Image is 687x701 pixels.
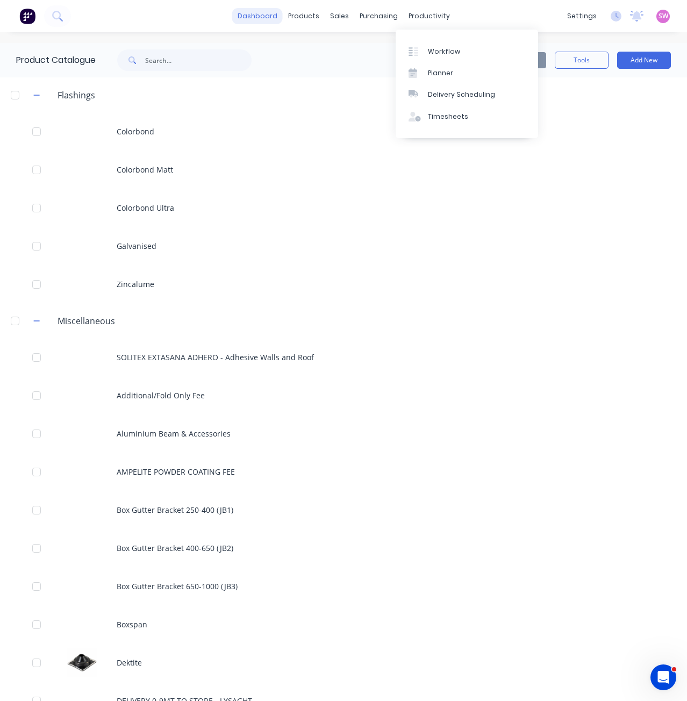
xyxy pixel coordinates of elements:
[428,68,453,78] div: Planner
[145,49,252,71] input: Search...
[232,8,283,24] a: dashboard
[19,8,35,24] img: Factory
[354,8,403,24] div: purchasing
[617,52,671,69] button: Add New
[428,90,495,99] div: Delivery Scheduling
[428,47,460,56] div: Workflow
[659,11,668,21] span: SW
[325,8,354,24] div: sales
[49,314,124,327] div: Miscellaneous
[650,664,676,690] iframe: Intercom live chat
[562,8,602,24] div: settings
[428,112,468,121] div: Timesheets
[396,106,538,127] a: Timesheets
[283,8,325,24] div: products
[396,84,538,105] a: Delivery Scheduling
[403,8,455,24] div: productivity
[396,62,538,84] a: Planner
[555,52,609,69] button: Tools
[49,89,104,102] div: Flashings
[396,40,538,62] a: Workflow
